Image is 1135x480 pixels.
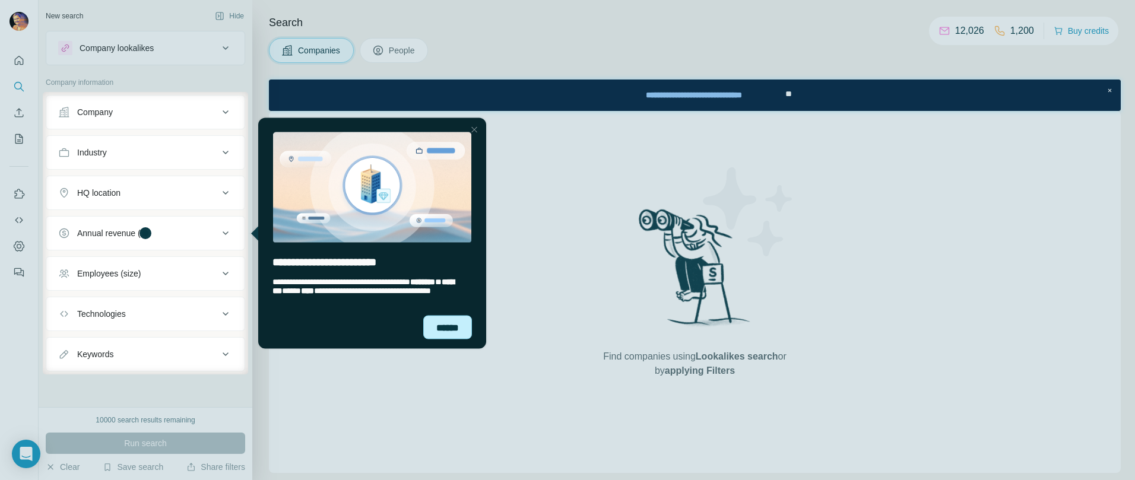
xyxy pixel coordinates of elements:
button: Keywords [46,340,245,368]
div: Close Step [835,5,847,17]
div: Watch our October Product update [343,2,506,28]
button: HQ location [46,179,245,207]
div: Industry [77,147,107,158]
div: Technologies [77,308,126,320]
button: Employees (size) [46,259,245,288]
button: Industry [46,138,245,167]
div: Company [77,106,113,118]
div: HQ location [77,187,121,199]
button: Annual revenue ($) [46,219,245,247]
button: Company [46,98,245,126]
button: Technologies [46,300,245,328]
div: Annual revenue ($) [77,227,148,239]
div: Employees (size) [77,268,141,279]
div: Keywords [77,348,113,360]
iframe: Tooltip [248,116,489,351]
